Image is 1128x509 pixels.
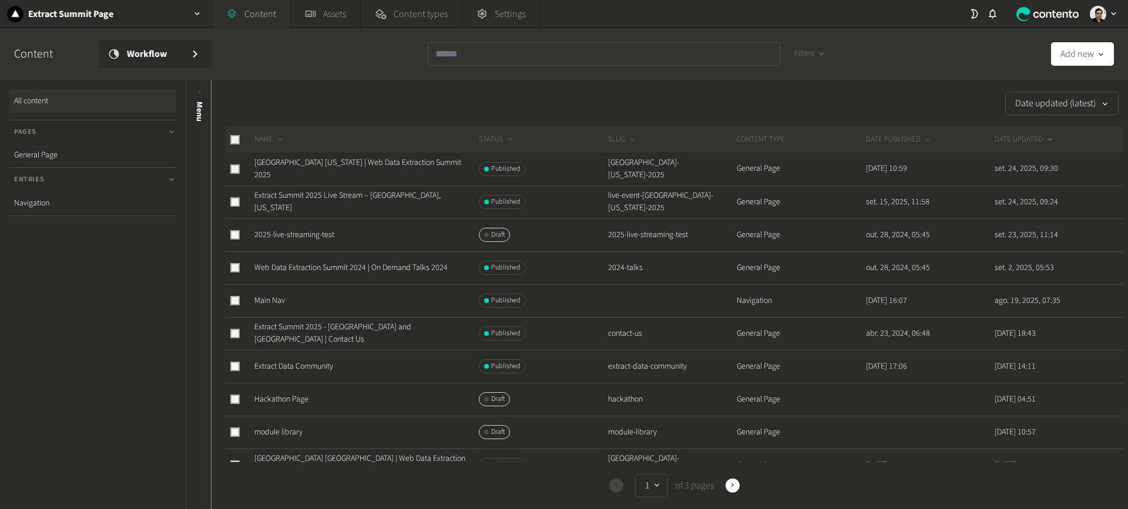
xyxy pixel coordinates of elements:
[866,459,907,471] time: [DATE] 07:30
[995,393,1036,405] time: [DATE] 04:51
[254,229,334,241] a: 2025-live-streaming-test
[607,383,737,416] td: hackathon
[866,360,907,372] time: [DATE] 17:06
[995,196,1058,208] time: set. 24, 2025, 09:24
[866,163,907,174] time: [DATE] 10:59
[607,449,737,481] td: [GEOGRAPHIC_DATA]-[GEOGRAPHIC_DATA]
[394,7,448,21] span: Content types
[1051,42,1114,66] button: Add new
[995,295,1060,306] time: ago. 19, 2025, 07:35
[9,143,176,167] a: General Page
[491,460,521,470] span: Published
[491,230,505,240] span: Draft
[99,40,211,68] a: Workflow
[866,262,930,274] time: out. 28, 2024, 05:45
[193,102,206,122] span: Menu
[608,134,637,146] button: SLUG
[491,262,521,273] span: Published
[736,317,865,350] td: General Page
[995,229,1058,241] time: set. 23, 2025, 11:14
[866,134,932,146] button: DATE PUBLISHED
[736,127,865,153] th: CONTENT TYPE
[607,251,737,284] td: 2024-talks
[866,328,930,339] time: abr. 23, 2024, 06:48
[736,449,865,481] td: General Page
[866,196,929,208] time: set. 15, 2025, 11:58
[254,190,441,214] a: Extract Summit 2025 Live Stream – [GEOGRAPHIC_DATA], [US_STATE]
[254,134,284,146] button: NAME
[28,7,113,21] h2: Extract Summit Page
[995,163,1058,174] time: set. 24, 2025, 09:30
[479,134,515,146] button: STATUS
[607,350,737,383] td: extract-data-community
[607,153,737,186] td: [GEOGRAPHIC_DATA]-[US_STATE]-2025
[995,262,1054,274] time: set. 2, 2025, 05:53
[736,350,865,383] td: General Page
[491,427,505,437] span: Draft
[995,328,1036,339] time: [DATE] 18:43
[794,48,814,60] span: Filters
[254,295,285,306] a: Main Nav
[9,191,176,215] a: Navigation
[785,42,835,66] button: Filters
[995,426,1036,438] time: [DATE] 10:57
[607,218,737,251] td: 2025-live-streaming-test
[254,262,448,274] a: Web Data Extraction Summit 2024 | On Demand Talks 2024
[254,360,333,372] a: Extract Data Community
[9,89,176,113] a: All content
[1005,92,1119,115] button: Date updated (latest)
[14,45,80,63] h2: Content
[736,186,865,218] td: General Page
[995,134,1055,146] button: DATE UPDATED
[254,393,308,405] a: Hackathon Page
[127,47,181,61] span: Workflow
[607,317,737,350] td: contact-us
[635,474,668,497] button: 1
[736,218,865,251] td: General Page
[254,157,461,181] a: [GEOGRAPHIC_DATA] [US_STATE] | Web Data Extraction Summit 2025
[995,459,1036,471] time: [DATE] 04:30
[491,328,521,339] span: Published
[491,197,521,207] span: Published
[254,453,465,477] a: [GEOGRAPHIC_DATA] [GEOGRAPHIC_DATA] | Web Data Extraction Summit 2025
[995,360,1036,372] time: [DATE] 14:11
[491,394,505,404] span: Draft
[736,416,865,449] td: General Page
[14,174,44,185] span: Entries
[14,127,36,137] span: Pages
[495,7,526,21] span: Settings
[491,164,521,174] span: Published
[736,251,865,284] td: General Page
[491,295,521,306] span: Published
[491,361,521,372] span: Published
[254,321,411,345] a: Extract Summit 2025 - [GEOGRAPHIC_DATA] and [GEOGRAPHIC_DATA] | Contact Us
[1090,6,1106,22] img: Vinicius Machado
[607,416,737,449] td: module-library
[736,284,865,317] td: Navigation
[254,426,303,438] a: module library
[866,295,907,306] time: [DATE] 16:07
[736,383,865,416] td: General Page
[673,478,714,493] span: of 3 pages
[7,6,23,22] img: Extract Summit Page
[736,153,865,186] td: General Page
[607,186,737,218] td: live-event-[GEOGRAPHIC_DATA]-[US_STATE]-2025
[866,229,930,241] time: out. 28, 2024, 05:45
